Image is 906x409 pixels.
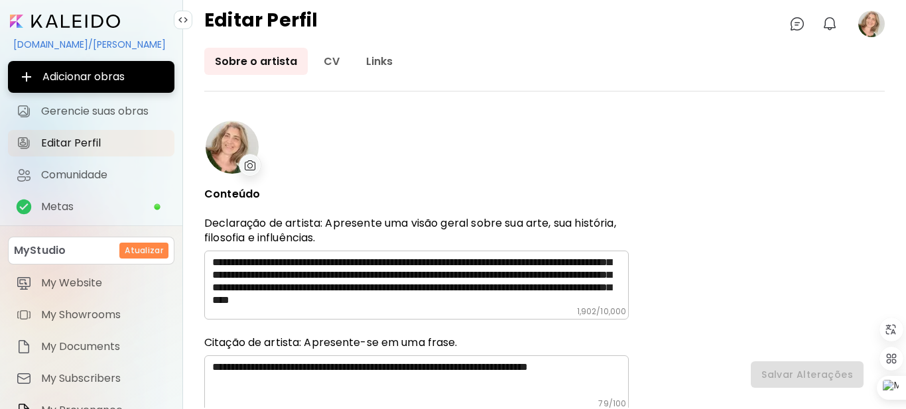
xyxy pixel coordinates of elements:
p: MyStudio [14,243,66,259]
img: collapse [178,15,188,25]
a: itemMy Website [8,270,174,296]
span: My Showrooms [41,308,166,321]
p: Declaração de artista: Apresente uma visão geral sobre sua arte, sua história, filosofia e influê... [204,216,629,245]
a: Comunidade iconComunidade [8,162,174,188]
span: Editar Perfil [41,137,166,150]
img: item [16,275,32,291]
span: My Website [41,276,166,290]
a: Sobre o artista [204,48,308,75]
span: Adicionar obras [19,69,164,85]
img: item [16,307,32,323]
a: Links [356,48,403,75]
img: Comunidade icon [16,167,32,183]
span: Comunidade [41,168,166,182]
span: Metas [41,200,153,213]
span: Gerencie suas obras [41,105,166,118]
h6: Citação de artista: Apresente-se em uma frase. [204,335,629,350]
img: Gerencie suas obras icon [16,103,32,119]
span: My Documents [41,340,166,353]
img: item [16,371,32,386]
img: item [16,339,32,355]
a: Gerencie suas obras iconGerencie suas obras [8,98,174,125]
h6: 1,902 / 10,000 [577,306,626,317]
img: bellIcon [822,16,838,32]
a: itemMy Showrooms [8,302,174,328]
a: itemMy Documents [8,333,174,360]
a: Editar Perfil iconEditar Perfil [8,130,174,156]
h6: 79 / 100 [598,398,626,409]
h6: Atualizar [125,245,163,257]
a: completeMetas [8,194,174,220]
img: chatIcon [789,16,805,32]
div: [DOMAIN_NAME]/[PERSON_NAME] [8,33,174,56]
button: Adicionar obras [8,61,174,93]
p: Conteúdo [204,188,629,200]
img: Editar Perfil icon [16,135,32,151]
button: bellIcon [818,13,841,35]
span: My Subscribers [41,372,166,385]
a: itemMy Subscribers [8,365,174,392]
a: CV [313,48,350,75]
h4: Editar Perfil [204,11,318,37]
